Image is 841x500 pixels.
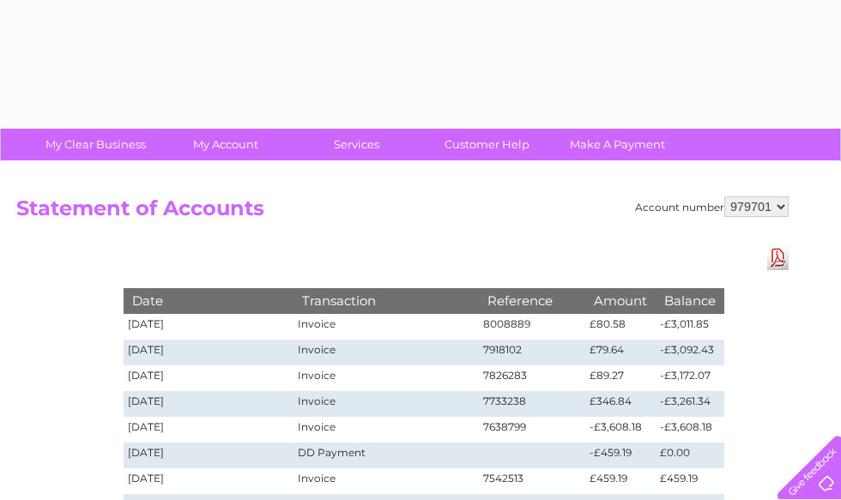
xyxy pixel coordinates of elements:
[635,196,789,217] div: Account number
[585,314,656,340] td: £80.58
[585,417,656,443] td: -£3,608.18
[479,468,585,494] td: 7542513
[656,288,724,313] th: Balance
[479,365,585,391] td: 7826283
[585,443,656,468] td: -£459.19
[124,340,293,365] td: [DATE]
[585,365,656,391] td: £89.27
[293,417,479,443] td: Invoice
[124,288,293,313] th: Date
[416,129,558,160] a: Customer Help
[124,314,293,340] td: [DATE]
[656,443,724,468] td: £0.00
[656,468,724,494] td: £459.19
[124,391,293,417] td: [DATE]
[656,340,724,365] td: -£3,092.43
[124,365,293,391] td: [DATE]
[585,391,656,417] td: £346.84
[286,129,427,160] a: Services
[656,314,724,340] td: -£3,011.85
[293,443,479,468] td: DD Payment
[479,340,585,365] td: 7918102
[293,391,479,417] td: Invoice
[25,129,166,160] a: My Clear Business
[124,443,293,468] td: [DATE]
[767,245,789,270] a: Download Pdf
[656,365,724,391] td: -£3,172.07
[656,391,724,417] td: -£3,261.34
[585,468,656,494] td: £459.19
[124,468,293,494] td: [DATE]
[547,129,688,160] a: Make A Payment
[656,417,724,443] td: -£3,608.18
[479,391,585,417] td: 7733238
[293,468,479,494] td: Invoice
[16,196,789,229] h2: Statement of Accounts
[479,288,585,313] th: Reference
[293,314,479,340] td: Invoice
[479,314,585,340] td: 8008889
[155,129,297,160] a: My Account
[585,288,656,313] th: Amount
[585,340,656,365] td: £79.64
[124,417,293,443] td: [DATE]
[293,288,479,313] th: Transaction
[479,417,585,443] td: 7638799
[293,365,479,391] td: Invoice
[293,340,479,365] td: Invoice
